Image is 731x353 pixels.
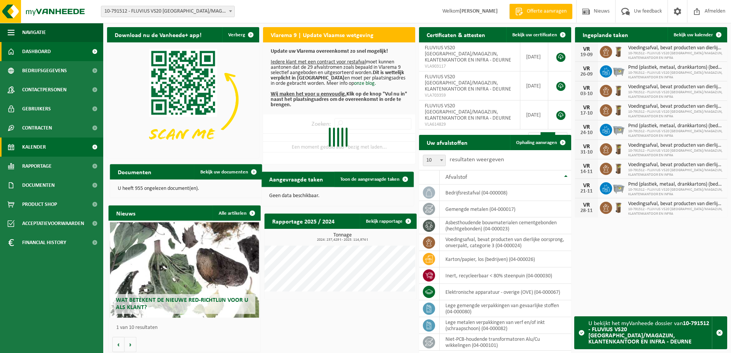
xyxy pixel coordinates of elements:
[271,49,408,108] p: moet kunnen aantonen dat de 29 afvalstromen zoals bepaald in Vlarema 9 selectief aangeboden en ui...
[228,32,245,37] span: Verberg
[200,170,248,175] span: Bekijk uw documenten
[579,169,594,175] div: 14-11
[222,27,258,42] button: Verberg
[516,140,557,145] span: Ophaling aanvragen
[110,222,259,318] a: Wat betekent de nieuwe RED-richtlijn voor u als klant?
[612,64,625,77] img: WB-2500-GAL-GY-01
[628,168,723,177] span: 10-791512 - FLUVIUS VS20 [GEOGRAPHIC_DATA]/MAGAZIJN, KLANTENKANTOOR EN INFRA
[579,130,594,136] div: 24-10
[588,317,712,349] div: U bekijkt het myVanheede dossier van
[579,189,594,194] div: 21-11
[440,317,572,334] td: lege metalen verpakkingen van verf en/of inkt (schraapschoon) (04-000082)
[22,138,46,157] span: Kalender
[628,201,723,207] span: Voedingsafval, bevat producten van dierlijke oorsprong, onverpakt, categorie 3
[109,206,143,220] h2: Nieuws
[628,181,723,188] span: Pmd (plastiek, metaal, drankkartons) (bedrijven)
[612,103,625,116] img: WB-0140-HPE-BN-01
[579,66,594,72] div: VR
[107,42,259,157] img: Download de VHEPlus App
[440,185,572,201] td: bedrijfsrestafval (04-000008)
[440,234,572,251] td: voedingsafval, bevat producten van dierlijke oorsprong, onverpakt, categorie 3 (04-000024)
[520,42,549,71] td: [DATE]
[425,63,514,70] span: VLA903117
[506,27,570,42] a: Bekijk uw certificaten
[268,233,417,242] h3: Tonnage
[116,325,257,330] p: 1 van 10 resultaten
[101,6,234,17] span: 10-791512 - FLUVIUS VS20 ANTWERPEN/MAGAZIJN, KLANTENKANTOOR EN INFRA - DEURNE
[612,123,625,136] img: WB-2500-GAL-GY-01
[22,176,55,195] span: Documenten
[22,157,52,176] span: Rapportage
[440,334,572,351] td: niet-PCB-houdende transformatoren Alu/Cu wikkelingen (04-000101)
[440,300,572,317] td: lege gemengde verpakkingen van gevaarlijke stoffen (04-000080)
[269,193,406,199] p: Geen data beschikbaar.
[509,4,572,19] a: Offerte aanvragen
[340,177,400,182] span: Toon de aangevraagde taken
[440,251,572,267] td: karton/papier, los (bedrijven) (04-000026)
[628,84,723,90] span: Voedingsafval, bevat producten van dierlijke oorsprong, onverpakt, categorie 3
[213,206,260,221] a: Alle artikelen
[423,155,445,166] span: 10
[579,208,594,214] div: 28-11
[271,70,404,81] b: Dit is wettelijk verplicht in [GEOGRAPHIC_DATA]
[612,142,625,155] img: WB-0140-HPE-BN-01
[271,91,407,108] b: Klik op de knop "Vul nu in" naast het plaatsingsadres om de overeenkomst in orde te brengen.
[579,52,594,58] div: 19-09
[22,42,51,61] span: Dashboard
[194,164,262,180] a: Bekijk uw documenten
[525,8,569,15] span: Offerte aanvragen
[112,337,125,352] button: Vorige
[425,45,511,63] span: FLUVIUS VS20 [GEOGRAPHIC_DATA]/MAGAZIJN, KLANTENKANTOOR EN INFRA - DEURNE
[612,162,625,175] img: WB-0140-HPE-BN-01
[628,90,723,99] span: 10-791512 - FLUVIUS VS20 [GEOGRAPHIC_DATA]/MAGAZIJN, KLANTENKANTOOR EN INFRA
[579,72,594,77] div: 26-09
[674,32,713,37] span: Bekijk uw kalender
[579,150,594,155] div: 31-10
[22,195,57,214] span: Product Shop
[425,74,511,92] span: FLUVIUS VS20 [GEOGRAPHIC_DATA]/MAGAZIJN, KLANTENKANTOOR EN INFRA - DEURNE
[440,267,572,284] td: inert, recycleerbaar < 80% steenpuin (04-000030)
[628,51,723,60] span: 10-791512 - FLUVIUS VS20 [GEOGRAPHIC_DATA]/MAGAZIJN, KLANTENKANTOOR EN INFRA
[579,183,594,189] div: VR
[628,188,723,197] span: 10-791512 - FLUVIUS VS20 [GEOGRAPHIC_DATA]/MAGAZIJN, KLANTENKANTOOR EN INFRA
[107,27,209,42] h2: Download nu de Vanheede+ app!
[22,61,67,80] span: Bedrijfsgegevens
[628,104,723,110] span: Voedingsafval, bevat producten van dierlijke oorsprong, onverpakt, categorie 3
[612,45,625,58] img: WB-0140-HPE-BN-01
[334,172,413,187] a: Toon de aangevraagde taken
[612,84,625,97] img: WB-0140-HPE-BN-01
[360,214,416,229] a: Bekijk rapportage
[510,135,570,150] a: Ophaling aanvragen
[628,110,723,119] span: 10-791512 - FLUVIUS VS20 [GEOGRAPHIC_DATA]/MAGAZIJN, KLANTENKANTOOR EN INFRA
[440,284,572,300] td: elektronische apparatuur - overige (OVE) (04-000067)
[579,91,594,97] div: 03-10
[440,217,572,234] td: asbesthoudende bouwmaterialen cementgebonden (hechtgebonden) (04-000023)
[579,144,594,150] div: VR
[579,202,594,208] div: VR
[628,149,723,158] span: 10-791512 - FLUVIUS VS20 [GEOGRAPHIC_DATA]/MAGAZIJN, KLANTENKANTOOR EN INFRA
[628,45,723,51] span: Voedingsafval, bevat producten van dierlijke oorsprong, onverpakt, categorie 3
[628,65,723,71] span: Pmd (plastiek, metaal, drankkartons) (bedrijven)
[419,135,475,150] h2: Uw afvalstoffen
[575,27,636,42] h2: Ingeplande taken
[125,337,136,352] button: Volgende
[579,85,594,91] div: VR
[419,27,493,42] h2: Certificaten & attesten
[579,46,594,52] div: VR
[628,142,723,149] span: Voedingsafval, bevat producten van dierlijke oorsprong, onverpakt, categorie 3
[22,118,52,138] span: Contracten
[668,27,726,42] a: Bekijk uw kalender
[628,71,723,80] span: 10-791512 - FLUVIUS VS20 [GEOGRAPHIC_DATA]/MAGAZIJN, KLANTENKANTOOR EN INFRA
[445,174,467,180] span: Afvalstof
[22,80,67,99] span: Contactpersonen
[579,105,594,111] div: VR
[450,157,504,163] label: resultaten weergeven
[22,233,66,252] span: Financial History
[579,111,594,116] div: 17-10
[628,162,723,168] span: Voedingsafval, bevat producten van dierlijke oorsprong, onverpakt, categorie 3
[460,8,498,14] strong: [PERSON_NAME]
[520,71,549,100] td: [DATE]
[579,124,594,130] div: VR
[263,27,381,42] h2: Vlarema 9 | Update Vlaamse wetgeving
